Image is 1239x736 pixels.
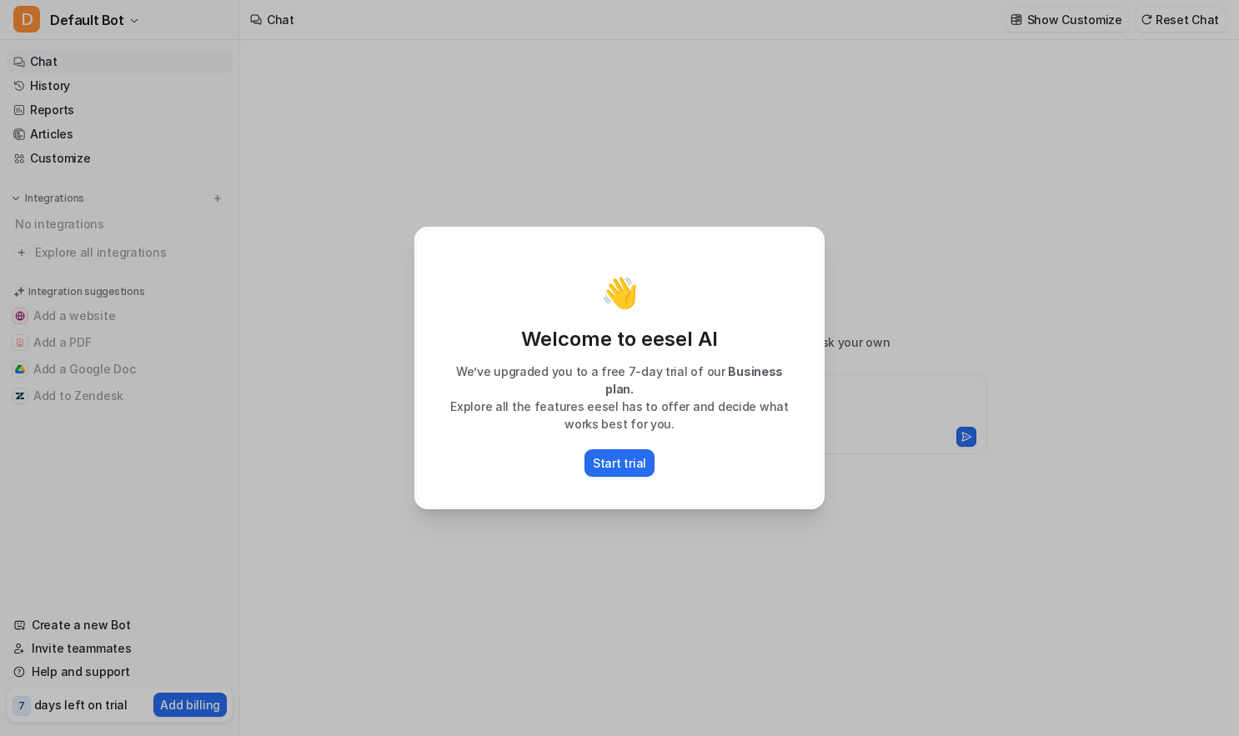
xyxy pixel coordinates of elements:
[601,276,639,309] p: 👋
[434,326,805,353] p: Welcome to eesel AI
[593,454,646,472] p: Start trial
[584,449,655,477] button: Start trial
[434,398,805,433] p: Explore all the features eesel has to offer and decide what works best for you.
[434,363,805,398] p: We’ve upgraded you to a free 7-day trial of our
